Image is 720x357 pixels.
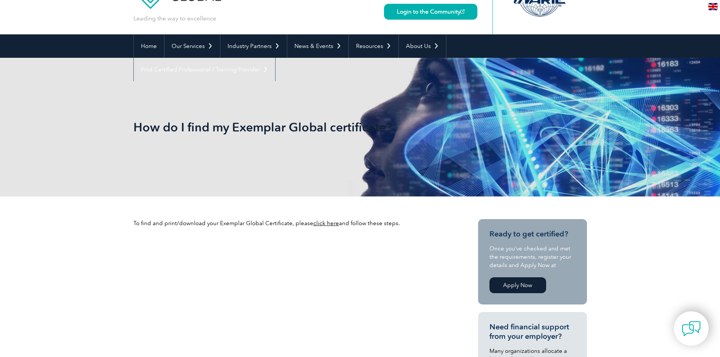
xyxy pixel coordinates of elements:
[313,220,339,227] a: click here
[134,58,275,81] a: Find Certified Professional / Training Provider
[489,244,576,269] p: Once you’ve checked and met the requirements, register your details and Apply Now at
[134,34,164,58] a: Home
[682,319,701,338] img: contact-chat.png
[489,277,546,293] a: Apply Now
[489,229,576,239] h3: Ready to get certified?
[349,34,398,58] a: Resources
[708,3,718,10] img: en
[399,34,446,58] a: About Us
[133,120,424,134] h1: How do I find my Exemplar Global certificate?
[287,34,348,58] a: News & Events
[460,9,465,14] img: open_square.png
[164,34,220,58] a: Our Services
[384,4,477,20] a: Login to the Community
[133,219,451,227] p: To find and print/download your Exemplar Global Certificate, please and follow these steps.
[133,14,216,23] p: Leading the way to excellence
[489,322,576,341] h3: Need financial support from your employer?
[220,34,287,58] a: Industry Partners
